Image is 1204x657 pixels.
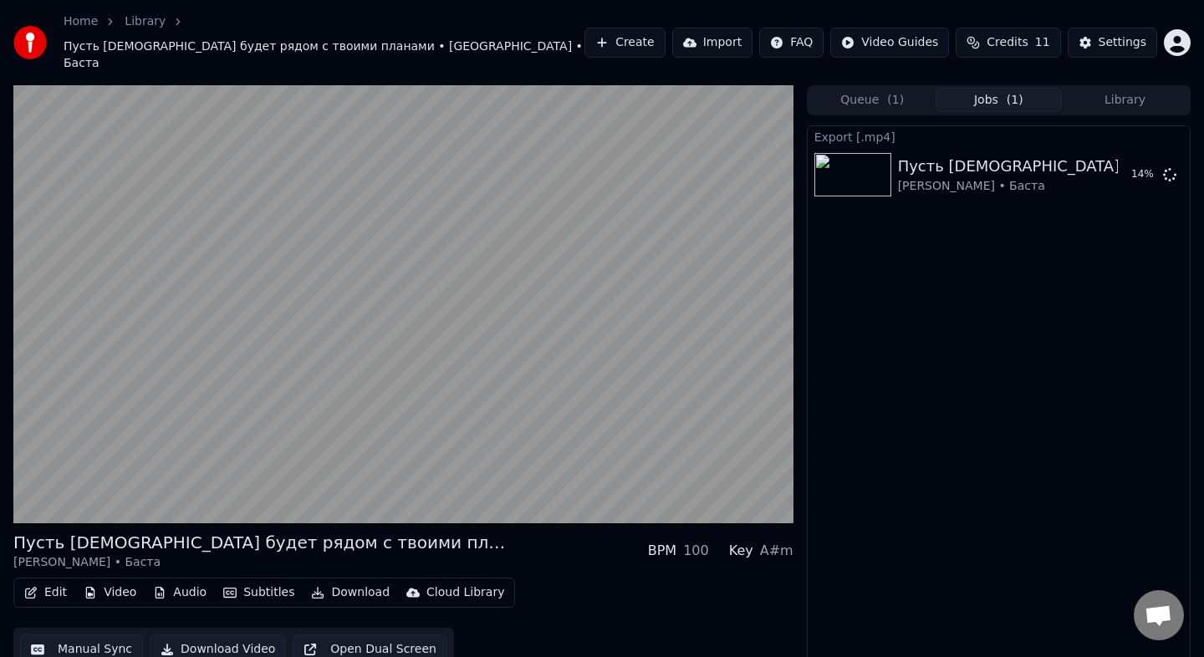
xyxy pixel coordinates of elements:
[13,26,47,59] img: youka
[1068,28,1157,58] button: Settings
[887,92,904,109] span: ( 1 )
[125,13,166,30] a: Library
[808,126,1190,146] div: Export [.mp4]
[672,28,752,58] button: Import
[956,28,1060,58] button: Credits11
[77,581,143,604] button: Video
[987,34,1028,51] span: Credits
[13,531,515,554] div: Пусть [DEMOGRAPHIC_DATA] будет рядом с твоими планами
[729,541,753,561] div: Key
[648,541,676,561] div: BPM
[1007,92,1023,109] span: ( 1 )
[1035,34,1050,51] span: 11
[1134,590,1184,640] div: Open chat
[18,581,74,604] button: Edit
[760,541,793,561] div: A#m
[64,38,584,72] span: Пусть [DEMOGRAPHIC_DATA] будет рядом с твоими планами • [GEOGRAPHIC_DATA] • Баста
[1062,88,1188,112] button: Library
[683,541,709,561] div: 100
[759,28,824,58] button: FAQ
[13,554,515,571] div: [PERSON_NAME] • Баста
[809,88,936,112] button: Queue
[936,88,1062,112] button: Jobs
[64,13,98,30] a: Home
[426,584,504,601] div: Cloud Library
[1099,34,1146,51] div: Settings
[1131,168,1156,181] div: 14 %
[584,28,666,58] button: Create
[146,581,213,604] button: Audio
[217,581,301,604] button: Subtitles
[304,581,396,604] button: Download
[830,28,949,58] button: Video Guides
[64,13,584,72] nav: breadcrumb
